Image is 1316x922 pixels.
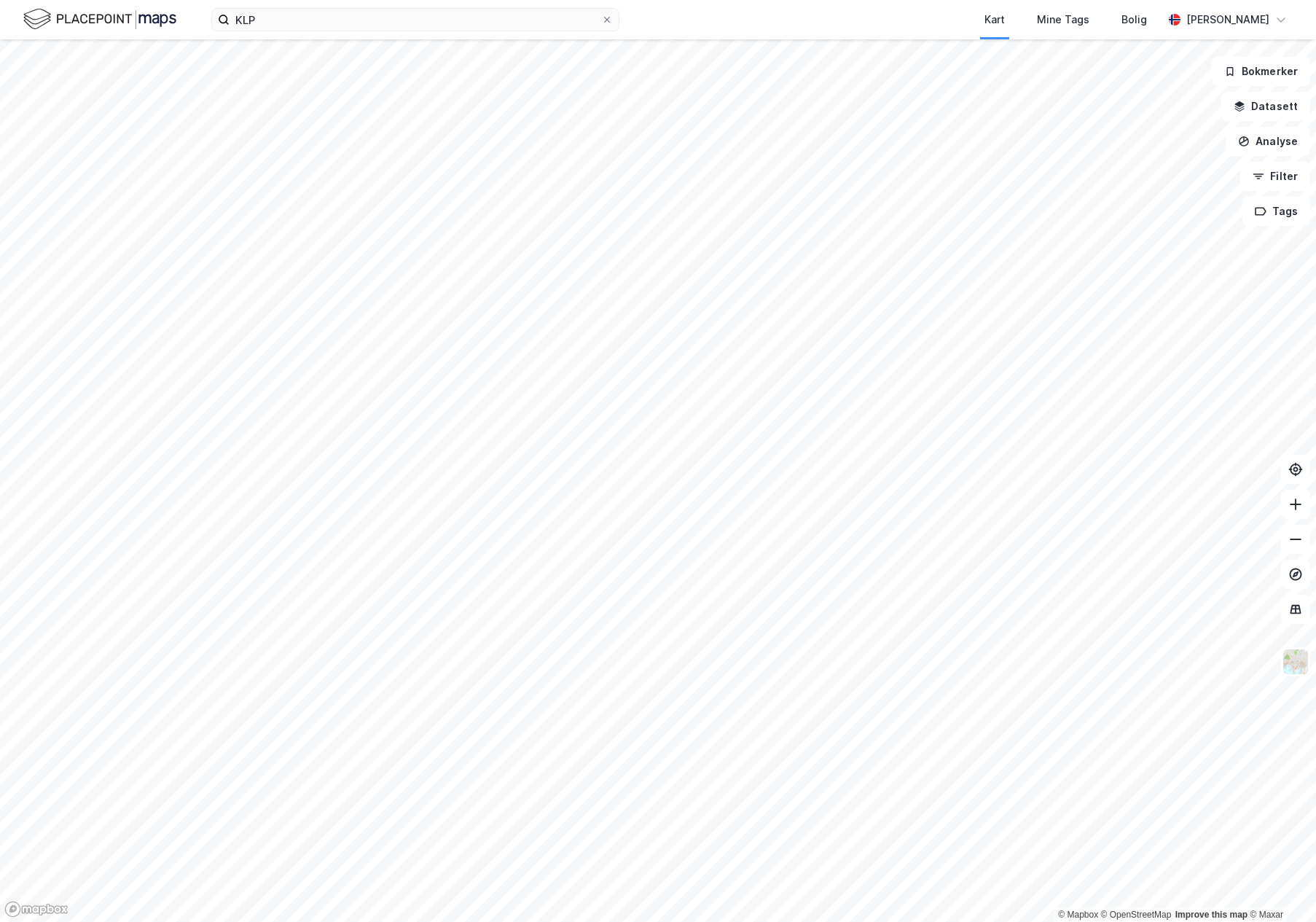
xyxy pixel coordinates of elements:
[1282,648,1309,676] img: Z
[23,7,176,32] img: logo.f888ab2527a4732fd821a326f86c7f29.svg
[1175,910,1248,920] a: Improve this map
[1243,852,1316,922] div: Kontrollprogram for chat
[1243,852,1316,922] iframe: Chat Widget
[230,9,601,31] input: Søk på adresse, matrikkel, gårdeiere, leietakere eller personer
[1242,197,1310,226] button: Tags
[1212,57,1310,86] button: Bokmerker
[1221,92,1310,121] button: Datasett
[1101,910,1172,920] a: OpenStreetMap
[1121,11,1147,28] div: Bolig
[1226,127,1310,156] button: Analyse
[1037,11,1089,28] div: Mine Tags
[1058,910,1098,920] a: Mapbox
[4,901,68,918] a: Mapbox homepage
[1240,162,1310,191] button: Filter
[984,11,1005,28] div: Kart
[1186,11,1269,28] div: [PERSON_NAME]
